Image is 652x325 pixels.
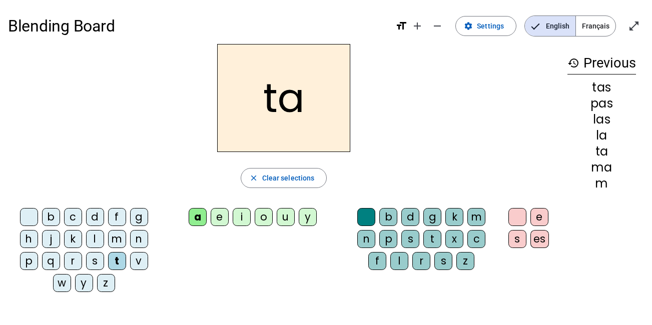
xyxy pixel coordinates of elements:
[576,16,615,36] span: Français
[390,252,408,270] div: l
[445,230,463,248] div: x
[233,208,251,226] div: i
[262,172,315,184] span: Clear selections
[249,173,258,182] mat-icon: close
[42,230,60,248] div: j
[277,208,295,226] div: u
[567,81,636,93] div: tas
[8,10,387,42] h1: Blending Board
[299,208,317,226] div: y
[567,145,636,157] div: ta
[64,230,82,248] div: k
[431,20,443,32] mat-icon: remove
[368,252,386,270] div: f
[427,16,447,36] button: Decrease font size
[407,16,427,36] button: Increase font size
[20,252,38,270] div: p
[20,230,38,248] div: h
[97,274,115,292] div: z
[530,208,548,226] div: e
[624,16,644,36] button: Enter full screen
[467,208,485,226] div: m
[75,274,93,292] div: y
[455,16,516,36] button: Settings
[445,208,463,226] div: k
[423,230,441,248] div: t
[567,52,636,74] h3: Previous
[42,208,60,226] div: b
[508,230,526,248] div: s
[477,20,504,32] span: Settings
[42,252,60,270] div: q
[524,15,616,36] mat-button-toggle-group: Language selection
[64,208,82,226] div: c
[86,230,104,248] div: l
[86,252,104,270] div: s
[217,44,350,152] h2: ta
[130,230,148,248] div: n
[525,16,575,36] span: English
[530,230,549,248] div: es
[379,230,397,248] div: p
[456,252,474,270] div: z
[567,97,636,109] div: pas
[434,252,452,270] div: s
[241,168,327,188] button: Clear selections
[379,208,397,226] div: b
[464,21,473,30] mat-icon: settings
[567,177,636,189] div: m
[567,57,579,69] mat-icon: history
[412,252,430,270] div: r
[401,208,419,226] div: d
[467,230,485,248] div: c
[108,252,126,270] div: t
[189,208,207,226] div: a
[255,208,273,226] div: o
[130,252,148,270] div: v
[86,208,104,226] div: d
[411,20,423,32] mat-icon: add
[401,230,419,248] div: s
[108,208,126,226] div: f
[357,230,375,248] div: n
[108,230,126,248] div: m
[64,252,82,270] div: r
[130,208,148,226] div: g
[395,20,407,32] mat-icon: format_size
[567,113,636,125] div: las
[628,20,640,32] mat-icon: open_in_full
[53,274,71,292] div: w
[423,208,441,226] div: g
[211,208,229,226] div: e
[567,161,636,173] div: ma
[567,129,636,141] div: la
